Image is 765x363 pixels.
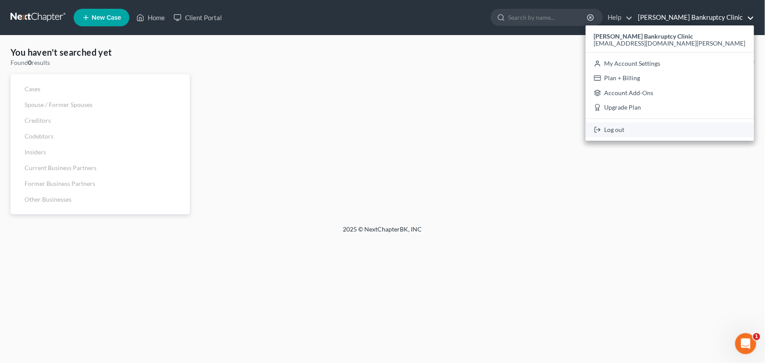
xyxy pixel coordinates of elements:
[25,85,40,93] span: Cases
[169,10,226,25] a: Client Portal
[753,333,760,340] span: 1
[11,128,190,144] a: Codebtors
[11,97,190,113] a: Spouse / Former Spouses
[25,101,93,108] span: Spouse / Former Spouses
[603,10,633,25] a: Help
[25,148,46,156] span: Insiders
[11,58,190,67] div: Found results
[594,32,694,40] strong: [PERSON_NAME] Bankruptcy Clinic
[586,122,754,137] a: Log out
[25,117,51,124] span: Creditors
[11,46,190,58] h4: You haven't searched yet
[25,164,96,171] span: Current Business Partners
[133,225,633,241] div: 2025 © NextChapterBK, INC
[11,192,190,207] a: Other Businesses
[11,176,190,192] a: Former Business Partners
[11,160,190,176] a: Current Business Partners
[594,39,746,47] span: [EMAIL_ADDRESS][DOMAIN_NAME][PERSON_NAME]
[28,59,32,66] strong: 0
[586,85,754,100] a: Account Add-Ons
[11,113,190,128] a: Creditors
[586,100,754,115] a: Upgrade Plan
[633,10,754,25] a: [PERSON_NAME] Bankruptcy Clinic
[25,196,71,203] span: Other Businesses
[11,144,190,160] a: Insiders
[586,71,754,85] a: Plan + Billing
[735,333,756,354] iframe: Intercom live chat
[132,10,169,25] a: Home
[586,56,754,71] a: My Account Settings
[25,132,53,140] span: Codebtors
[25,180,95,187] span: Former Business Partners
[508,9,588,25] input: Search by name...
[586,25,754,141] div: [PERSON_NAME] Bankruptcy Clinic
[11,81,190,97] a: Cases
[92,14,121,21] span: New Case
